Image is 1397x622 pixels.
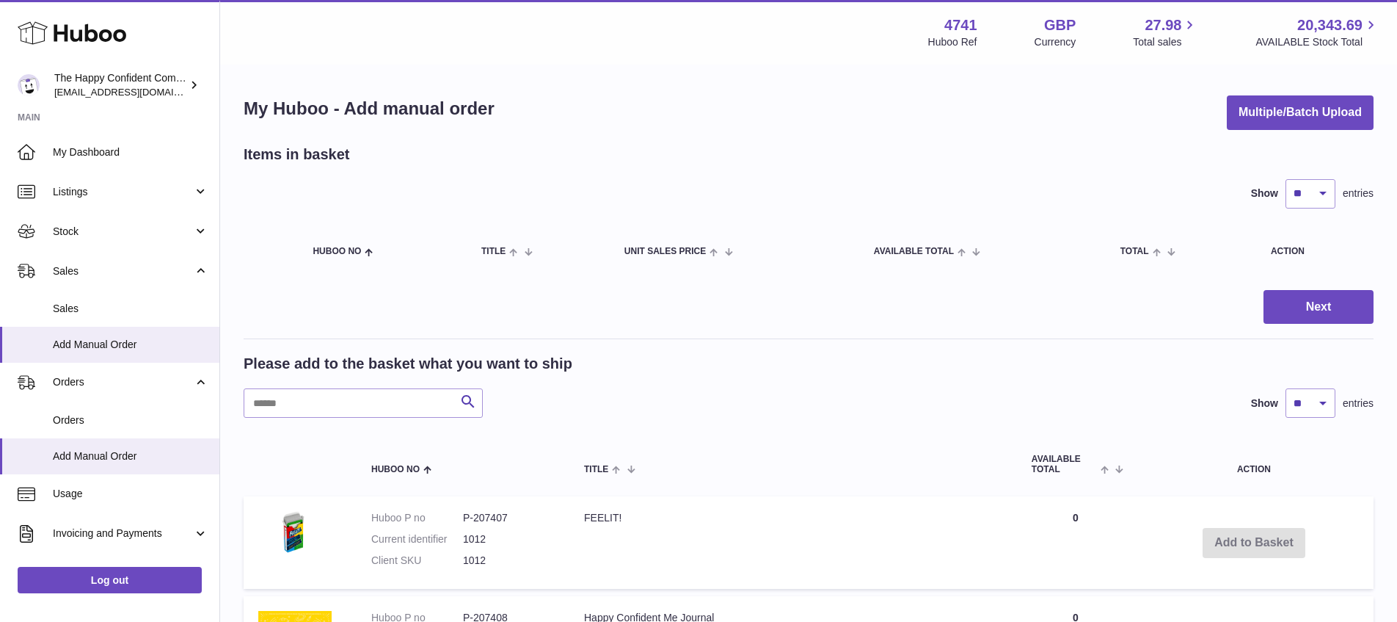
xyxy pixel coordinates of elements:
span: entries [1343,397,1374,411]
div: Action [1271,247,1359,256]
a: Log out [18,567,202,593]
span: 20,343.69 [1297,15,1363,35]
span: AVAILABLE Total [1032,455,1097,474]
button: Next [1263,290,1374,325]
span: Usage [53,487,208,501]
label: Show [1251,187,1278,200]
dt: Huboo P no [371,511,463,525]
div: Huboo Ref [928,35,977,49]
h2: Please add to the basket what you want to ship [244,354,572,374]
label: Show [1251,397,1278,411]
span: entries [1343,187,1374,200]
span: 27.98 [1145,15,1181,35]
span: Huboo no [371,465,420,474]
span: Add Manual Order [53,338,208,352]
th: Action [1134,440,1374,488]
span: Title [481,247,506,256]
h2: Items in basket [244,145,350,164]
dd: 1012 [463,532,555,546]
a: 27.98 Total sales [1133,15,1198,49]
span: Stock [53,225,193,239]
h1: My Huboo - Add manual order [244,97,495,120]
strong: GBP [1044,15,1076,35]
img: contact@happyconfident.com [18,74,40,96]
div: The Happy Confident Company [54,71,186,99]
span: Sales [53,302,208,316]
span: AVAILABLE Stock Total [1255,35,1379,49]
img: FEELIT! [258,511,332,555]
span: Listings [53,185,193,199]
span: AVAILABLE Total [874,247,954,256]
td: 0 [1017,496,1134,590]
dd: 1012 [463,554,555,568]
span: Invoicing and Payments [53,527,193,540]
span: Sales [53,264,193,278]
span: Unit Sales Price [624,247,706,256]
span: Huboo no [313,247,361,256]
strong: 4741 [944,15,977,35]
dt: Client SKU [371,554,463,568]
span: [EMAIL_ADDRESS][DOMAIN_NAME] [54,86,216,98]
a: 20,343.69 AVAILABLE Stock Total [1255,15,1379,49]
span: Total [1120,247,1149,256]
div: Currency [1035,35,1076,49]
span: Title [584,465,608,474]
td: FEELIT! [569,496,1017,590]
button: Multiple/Batch Upload [1227,95,1374,130]
span: Add Manual Order [53,449,208,463]
dt: Current identifier [371,532,463,546]
dd: P-207407 [463,511,555,525]
span: Total sales [1133,35,1198,49]
span: My Dashboard [53,145,208,159]
span: Orders [53,375,193,389]
span: Orders [53,413,208,427]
